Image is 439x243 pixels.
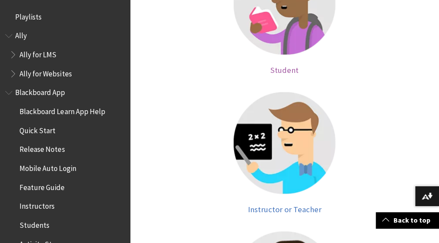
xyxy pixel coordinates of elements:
[270,65,299,75] span: Student
[15,85,65,97] span: Blackboard App
[20,142,65,154] span: Release Notes
[234,92,335,194] img: Instructor
[20,161,76,173] span: Mobile Auto Login
[20,123,55,135] span: Quick Start
[20,218,49,230] span: Students
[248,204,322,214] span: Instructor or Teacher
[20,199,55,211] span: Instructors
[147,92,422,214] a: Instructor Instructor or Teacher
[15,29,27,40] span: Ally
[20,47,56,59] span: Ally for LMS
[15,10,42,21] span: Playlists
[20,104,105,116] span: Blackboard Learn App Help
[5,10,125,24] nav: Book outline for Playlists
[20,66,72,78] span: Ally for Websites
[20,180,65,192] span: Feature Guide
[376,212,439,228] a: Back to top
[5,29,125,81] nav: Book outline for Anthology Ally Help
